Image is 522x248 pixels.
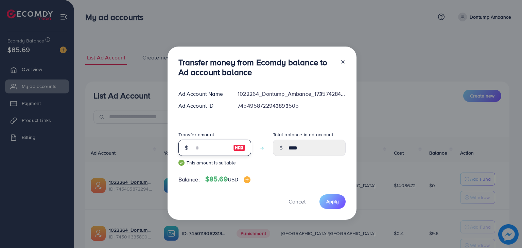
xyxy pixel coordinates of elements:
button: Cancel [280,194,314,209]
h4: $85.69 [205,175,250,183]
div: Ad Account Name [173,90,232,98]
label: Transfer amount [178,131,214,138]
button: Apply [319,194,346,209]
h3: Transfer money from Ecomdy balance to Ad account balance [178,57,335,77]
img: image [233,144,245,152]
label: Total balance in ad account [273,131,333,138]
div: Ad Account ID [173,102,232,110]
span: USD [228,176,238,183]
small: This amount is suitable [178,159,251,166]
div: 7454958722943893505 [232,102,351,110]
span: Apply [326,198,339,205]
img: image [244,176,250,183]
img: guide [178,160,185,166]
span: Cancel [289,198,306,205]
div: 1022264_Dontump_Ambance_1735742847027 [232,90,351,98]
span: Balance: [178,176,200,183]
